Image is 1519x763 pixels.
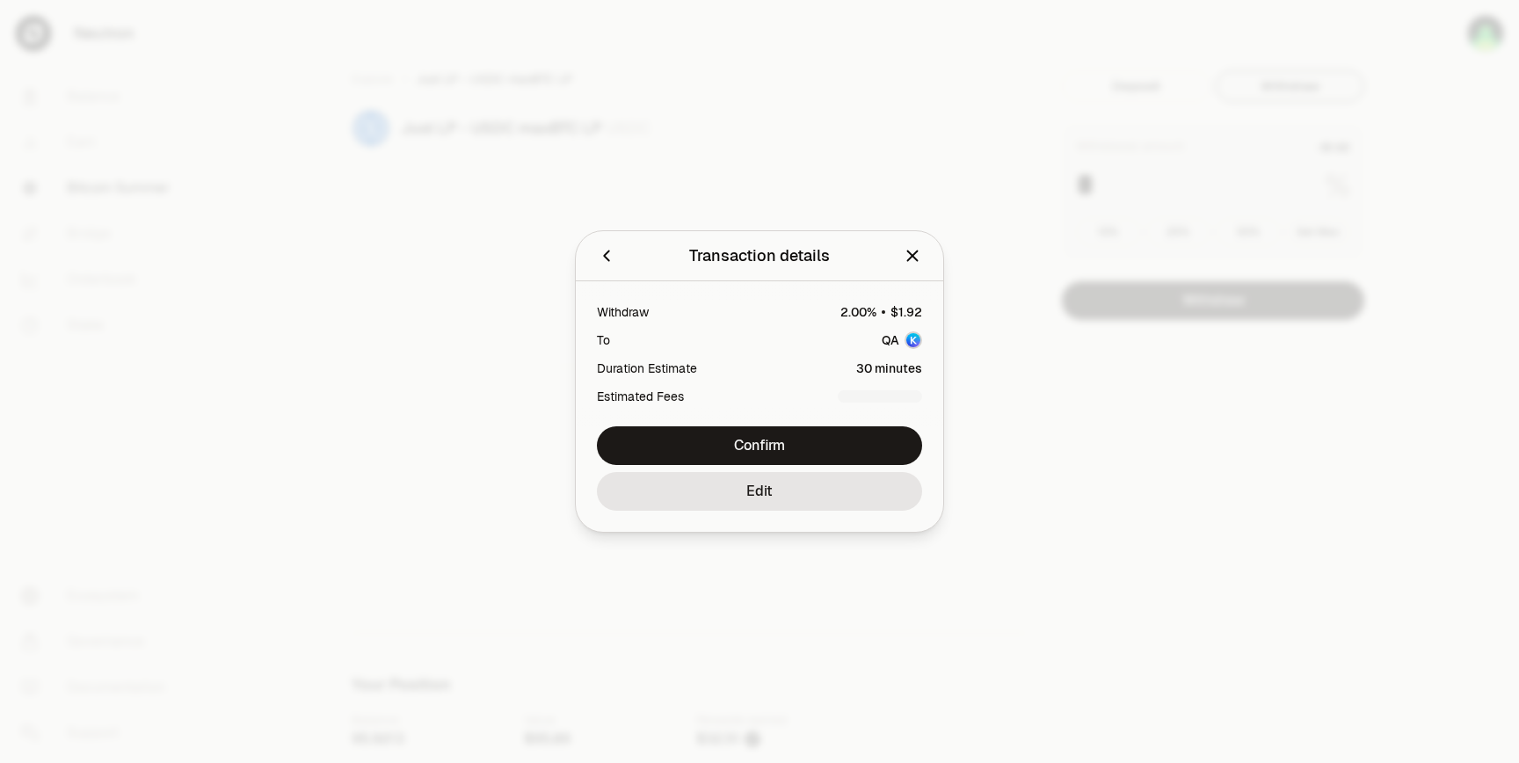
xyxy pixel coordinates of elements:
[903,243,922,268] button: Close
[597,243,616,268] button: Back
[597,472,922,511] button: Edit
[856,360,922,377] div: 30 minutes
[597,360,697,377] div: Duration Estimate
[840,302,922,321] div: 2.00%
[597,331,610,349] div: To
[597,303,649,321] div: Withdraw
[597,426,922,465] button: Confirm
[882,331,899,349] div: QA
[597,388,684,405] div: Estimated Fees
[882,331,922,349] button: QAAccount Image
[906,333,920,347] img: Account Image
[689,243,830,268] div: Transaction details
